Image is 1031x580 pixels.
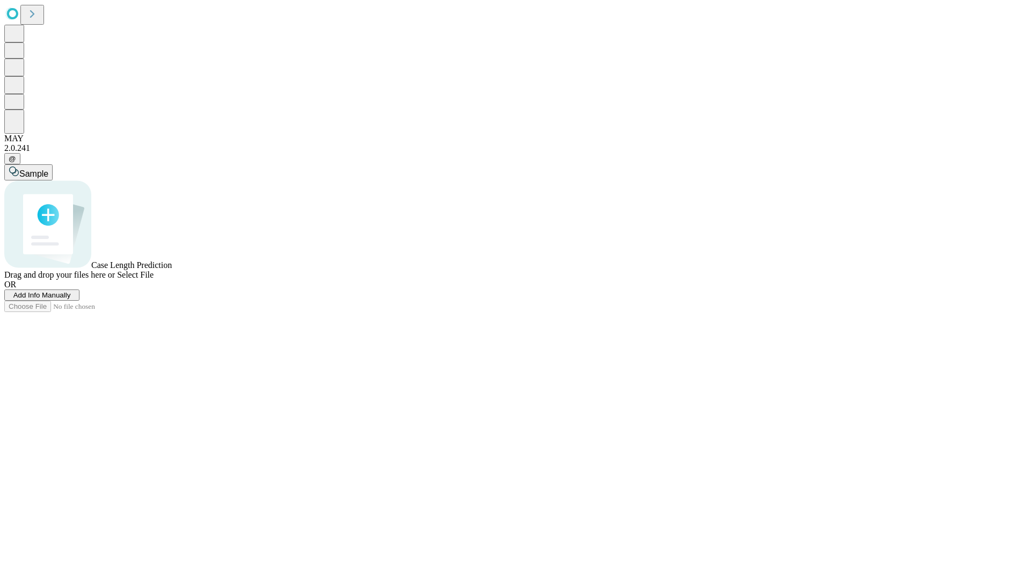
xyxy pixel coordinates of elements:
div: MAY [4,134,1027,143]
button: Add Info Manually [4,289,79,301]
span: Select File [117,270,154,279]
span: Sample [19,169,48,178]
div: 2.0.241 [4,143,1027,153]
button: @ [4,153,20,164]
span: Add Info Manually [13,291,71,299]
span: @ [9,155,16,163]
span: OR [4,280,16,289]
span: Drag and drop your files here or [4,270,115,279]
button: Sample [4,164,53,180]
span: Case Length Prediction [91,260,172,270]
